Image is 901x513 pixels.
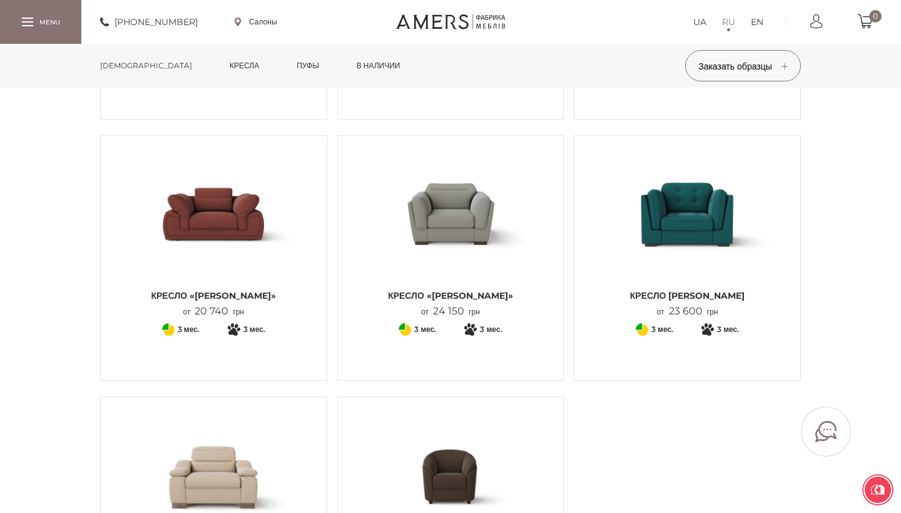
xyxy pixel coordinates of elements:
[287,44,328,88] a: Пуфы
[347,289,554,302] span: Кресло «[PERSON_NAME]»
[220,44,268,88] a: Кресла
[869,10,882,23] span: 0
[190,305,233,317] span: 20 740
[110,145,317,318] a: Кресло «ДЖЕММА» Кресло «[PERSON_NAME]» от20 740грн
[91,44,201,88] a: [DEMOGRAPHIC_DATA]
[347,145,554,283] img: Кресло «СОФИЯ»
[429,305,469,317] span: 24 150
[347,44,410,88] a: в наличии
[100,14,198,29] a: [PHONE_NUMBER]
[183,306,245,318] p: от грн
[584,145,791,318] a: Кресло ЭШЛИ Кресло [PERSON_NAME] от23 600грн
[657,306,718,318] p: от грн
[110,289,317,302] span: Кресло «[PERSON_NAME]»
[717,322,739,337] span: 3 мес.
[110,145,317,283] img: Кресло «ДЖЕММА»
[235,16,277,28] a: Салоны
[685,50,801,81] button: Заказать образцы
[722,14,735,29] a: RU
[347,145,554,318] a: Кресло «СОФИЯ» Кресло «[PERSON_NAME]» от24 150грн
[584,145,791,283] img: Кресло ЭШЛИ
[421,306,480,318] p: от грн
[693,14,706,29] a: UA
[751,14,763,29] a: EN
[651,322,673,337] span: 3 мес.
[414,322,436,337] span: 3 мес.
[480,322,502,337] span: 3 мес.
[178,322,200,337] span: 3 мес.
[243,322,265,337] span: 3 мес.
[664,305,707,317] span: 23 600
[698,61,788,72] span: Заказать образцы
[584,289,791,302] span: Кресло [PERSON_NAME]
